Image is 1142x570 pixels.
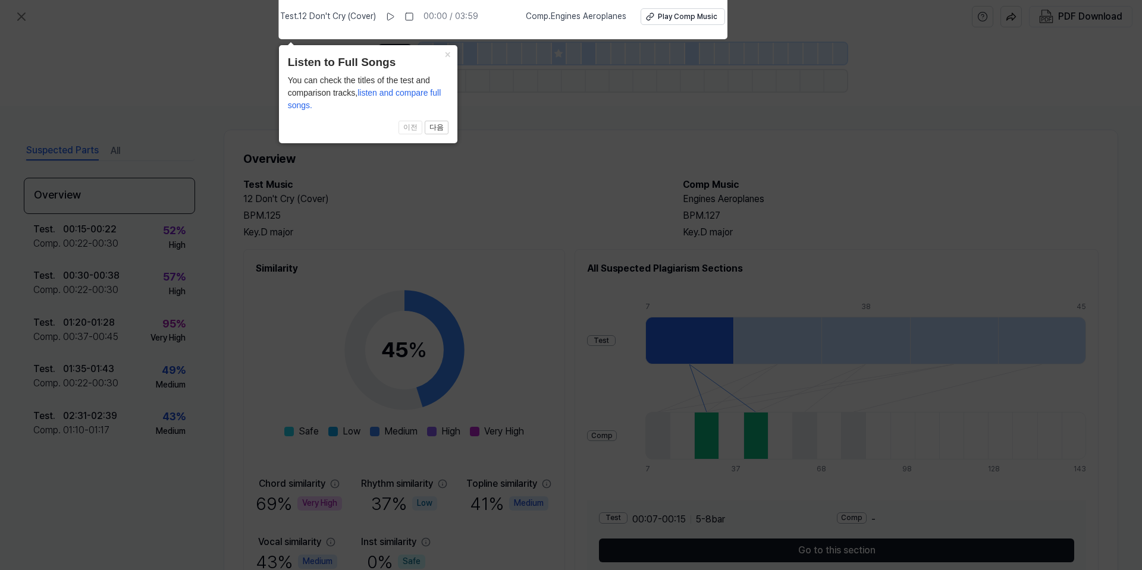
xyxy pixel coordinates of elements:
[658,12,717,22] div: Play Comp Music
[288,54,448,71] header: Listen to Full Songs
[425,121,448,135] button: 다음
[423,11,478,23] div: 00:00 / 03:59
[526,11,626,23] span: Comp . Engines Aeroplanes
[641,8,725,25] button: Play Comp Music
[288,74,448,112] div: You can check the titles of the test and comparison tracks,
[438,45,457,62] button: Close
[280,11,376,23] span: Test . 12 Don't Cry (Cover)
[288,88,441,110] span: listen and compare full songs.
